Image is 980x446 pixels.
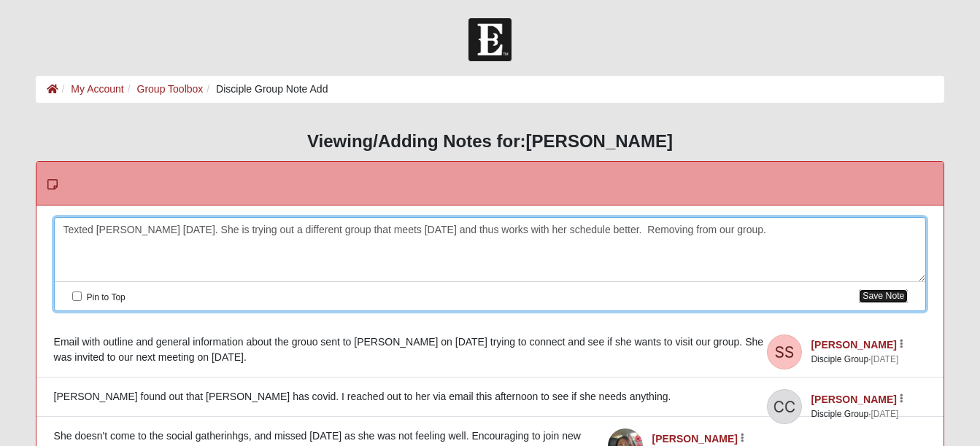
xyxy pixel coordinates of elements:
button: Save Note [859,289,908,303]
div: [PERSON_NAME] found out that [PERSON_NAME] has covid. I reached out to her via email this afterno... [54,389,927,404]
a: My Account [71,83,123,95]
a: [PERSON_NAME] [811,394,896,405]
span: Pin to Top [87,292,126,302]
li: Disciple Group Note Add [203,82,328,97]
img: Carolyn Claverie [767,389,802,424]
time: July 29, 2025, 8:23 PM [871,354,899,364]
a: [DATE] [871,407,899,420]
h3: Viewing/Adding Notes for: [36,131,945,152]
a: Group Toolbox [137,83,204,95]
a: [DATE] [871,353,899,366]
img: Church of Eleven22 Logo [468,18,512,61]
a: [PERSON_NAME] [811,339,896,351]
div: Email with outline and general information about the grouo sent to [PERSON_NAME] on [DATE] trying... [54,334,927,365]
span: · [811,355,871,364]
input: Pin to Top [72,292,82,301]
span: · [811,410,871,418]
span: Disciple Group [811,410,868,418]
span: Disciple Group [811,355,868,364]
strong: [PERSON_NAME] [526,131,673,151]
div: Texted [PERSON_NAME] [DATE]. She is trying out a different group that meets [DATE] and thus works... [55,218,926,282]
time: September 29, 2024, 4:29 PM [871,409,899,419]
img: Sil Salomao [767,334,802,369]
